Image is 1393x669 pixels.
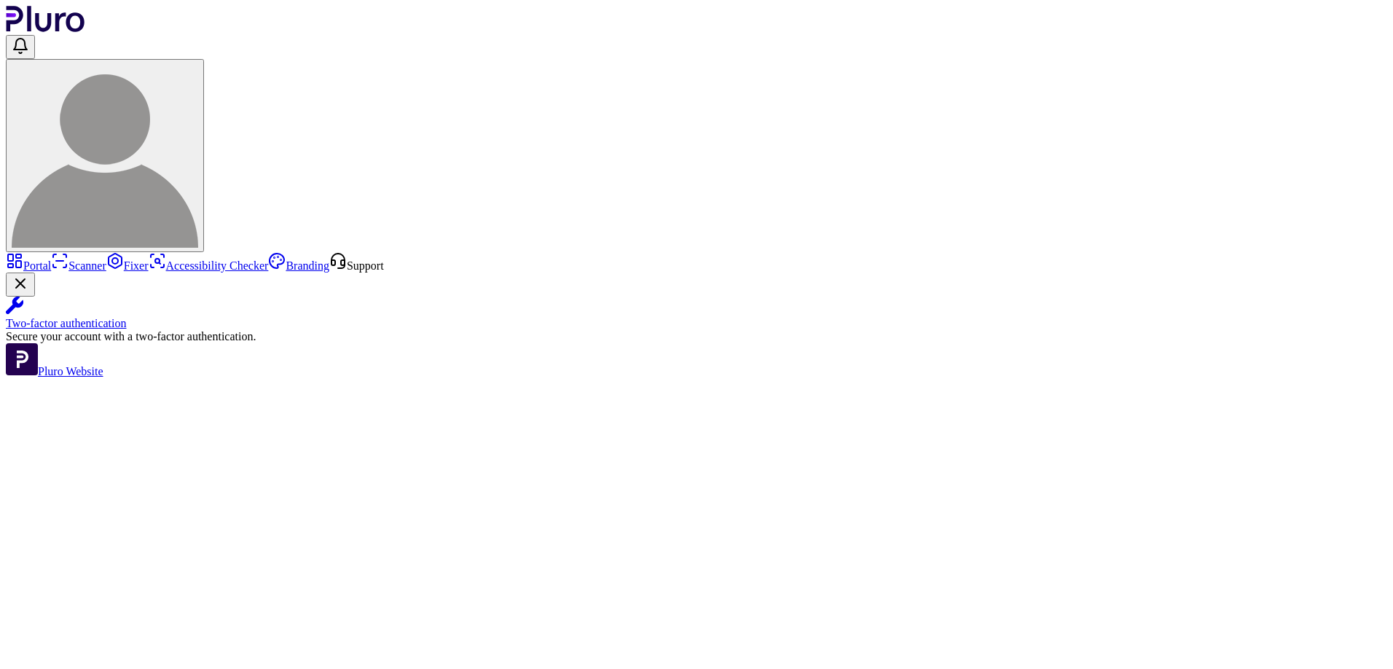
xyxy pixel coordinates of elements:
a: Two-factor authentication [6,297,1387,330]
a: Branding [268,259,329,272]
button: Close Two-factor authentication notification [6,273,35,297]
button: User avatar [6,59,204,252]
a: Scanner [51,259,106,272]
img: User avatar [12,61,198,248]
div: Secure your account with a two-factor authentication. [6,330,1387,343]
a: Open Pluro Website [6,365,103,377]
a: Portal [6,259,51,272]
a: Fixer [106,259,149,272]
button: Open notifications, you have undefined new notifications [6,35,35,59]
a: Accessibility Checker [149,259,269,272]
a: Open Support screen [329,259,384,272]
aside: Sidebar menu [6,252,1387,378]
a: Logo [6,22,85,34]
div: Two-factor authentication [6,317,1387,330]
